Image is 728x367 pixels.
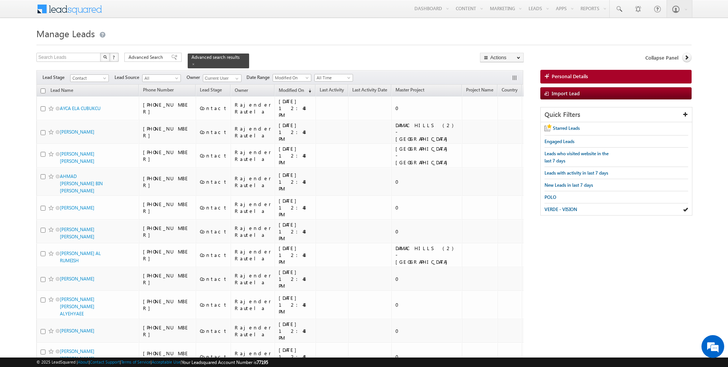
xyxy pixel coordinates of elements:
span: Manage Leads [36,27,95,39]
div: [PHONE_NUMBER] [143,149,192,162]
a: Lead Name [47,86,77,96]
span: Date Range [246,74,273,81]
span: Collapse Panel [645,54,678,61]
div: 0 [395,328,458,334]
div: 0 [395,301,458,308]
div: Rajender Rautela [235,298,271,312]
div: [DATE] 12:48 PM [279,321,312,341]
span: Owner [235,87,248,93]
div: [DATE] 12:48 PM [279,197,312,218]
div: Rajender Rautela [235,225,271,238]
a: Lead Stage [196,86,226,96]
span: Your Leadsquared Account Number is [182,359,268,365]
span: Import Lead [552,90,580,96]
span: Leads with activity in last 7 days [544,170,608,176]
div: Contact [200,204,227,211]
span: Advanced search results [191,54,240,60]
div: [PHONE_NUMBER] [143,324,192,338]
span: Contact [71,75,107,82]
span: Master Project [395,87,424,93]
div: [DATE] 12:48 PM [279,145,312,166]
a: Show All Items [231,75,241,82]
div: Contact [200,252,227,258]
div: [DATE] 12:48 PM [279,245,312,265]
span: Lead Stage [42,74,70,81]
span: Leads who visited website in the last 7 days [544,151,609,164]
a: [PERSON_NAME] [PERSON_NAME] [60,151,94,164]
div: [PHONE_NUMBER] [143,175,192,189]
button: Actions [480,53,524,62]
div: [PHONE_NUMBER] [143,101,192,115]
div: Rajender Rautela [235,101,271,115]
div: Rajender Rautela [235,248,271,262]
div: Rajender Rautela [235,125,271,139]
div: 0 [395,276,458,282]
a: Personal Details [540,70,692,83]
a: Last Activity [316,86,348,96]
span: POLO [544,194,556,200]
a: Last Activity Date [348,86,391,96]
a: All Time [314,74,353,82]
div: [PHONE_NUMBER] [143,350,192,364]
span: Project Name [466,87,493,93]
div: Contact [200,129,227,135]
a: AHMAD [PERSON_NAME] BIN [PERSON_NAME] [60,173,103,194]
div: [PHONE_NUMBER] [143,125,192,139]
div: Rajender Rautela [235,272,271,286]
a: [PERSON_NAME] [60,129,94,135]
div: Rajender Rautela [235,201,271,214]
span: (sorted descending) [305,88,311,94]
span: Modified On [279,87,304,93]
div: [PHONE_NUMBER] [143,248,192,262]
div: Rajender Rautela [235,350,271,364]
div: Quick Filters [541,107,692,122]
div: 0 [395,105,458,112]
input: Type to Search [203,74,242,82]
div: 0 [395,228,458,235]
span: Personal Details [552,73,588,80]
div: 0 [395,178,458,185]
a: Contact [70,74,109,82]
a: AYCA ELA CUBUKCU [60,106,100,111]
span: New Leads in last 7 days [544,182,593,188]
span: 77195 [257,359,268,365]
button: ? [110,53,119,62]
a: Country [498,86,521,96]
a: [PERSON_NAME] [60,276,94,282]
div: [PHONE_NUMBER] [143,298,192,312]
span: Phone Number [143,87,174,93]
a: Contact Support [90,359,120,364]
a: [PERSON_NAME] [60,205,94,211]
span: Country [502,87,518,93]
div: 0 [395,353,458,360]
div: [DATE] 12:48 PM [279,122,312,142]
span: VERDE - VISION [544,206,577,212]
div: Rajender Rautela [235,149,271,162]
span: © 2025 LeadSquared | | | | | [36,359,268,366]
div: Contact [200,353,227,360]
a: [PERSON_NAME] [PERSON_NAME] ALYEHYAEE [60,296,94,317]
a: Project Name [462,86,497,96]
a: Acceptable Use [152,359,180,364]
a: [PERSON_NAME] AL RUMEISH [60,250,101,263]
input: Check all records [41,88,45,93]
div: DAMAC HILLS (2) - [GEOGRAPHIC_DATA] [395,245,458,265]
div: Contact [200,105,227,112]
img: Search [103,55,107,59]
div: Rajender Rautela [235,175,271,189]
span: Advanced Search [129,54,165,61]
div: 0 [395,204,458,211]
a: Modified On [273,74,311,82]
div: [DATE] 12:48 PM [279,347,312,367]
a: Master Project [392,86,428,96]
div: [DATE] 12:48 PM [279,295,312,315]
span: Lead Stage [200,87,222,93]
a: Phone Number [139,86,177,96]
div: [GEOGRAPHIC_DATA] - [GEOGRAPHIC_DATA] [395,145,458,166]
a: Terms of Service [121,359,151,364]
div: [DATE] 12:48 PM [279,269,312,289]
a: [PERSON_NAME] [60,328,94,334]
a: [PERSON_NAME] [PERSON_NAME] [60,227,94,239]
div: Contact [200,301,227,308]
span: All [143,75,179,82]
